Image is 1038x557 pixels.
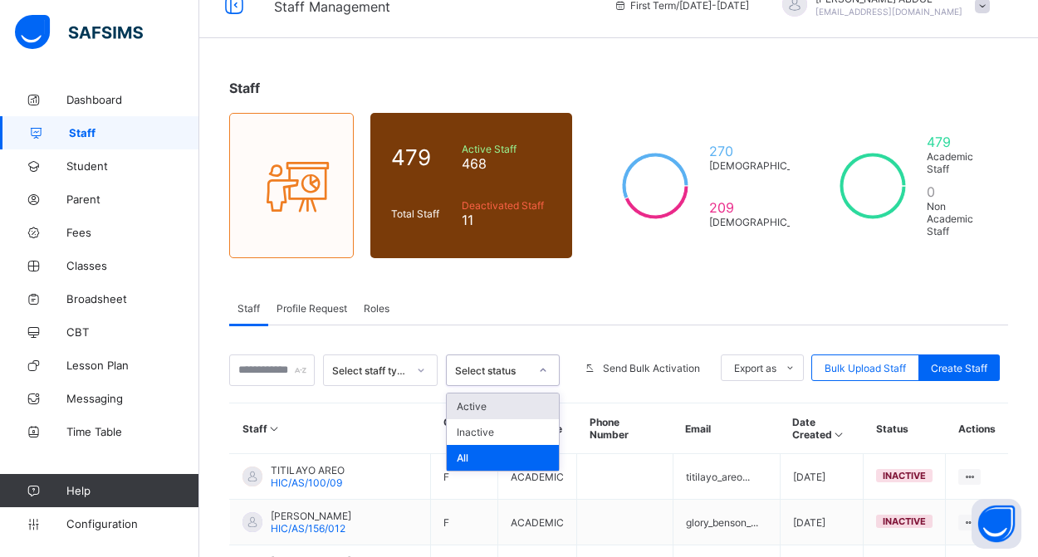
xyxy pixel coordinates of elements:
[462,199,551,212] span: Deactivated Staff
[709,143,820,159] span: 270
[883,470,926,481] span: inactive
[66,259,199,272] span: Classes
[709,159,820,172] span: [DEMOGRAPHIC_DATA]
[447,393,559,419] div: Active
[927,183,987,200] span: 0
[709,199,820,216] span: 209
[462,212,551,228] span: 11
[387,203,458,224] div: Total Staff
[332,364,406,377] div: Select staff type
[577,403,673,454] th: Phone Number
[431,500,498,545] td: F
[673,500,780,545] td: glory_benson_...
[462,143,551,155] span: Active Staff
[864,403,946,454] th: Status
[734,362,776,374] span: Export as
[832,428,846,441] i: Sort in Ascending Order
[66,193,199,206] span: Parent
[391,144,453,170] span: 479
[66,359,199,372] span: Lesson Plan
[972,499,1021,549] button: Open asap
[277,302,347,315] span: Profile Request
[66,292,199,305] span: Broadsheet
[946,403,1008,454] th: Actions
[780,500,864,545] td: [DATE]
[673,454,780,500] td: titilayo_areo...
[709,216,820,228] span: [DEMOGRAPHIC_DATA]
[66,325,199,339] span: CBT
[498,500,577,545] td: ACADEMIC
[443,428,458,441] i: Sort in Ascending Order
[230,403,431,454] th: Staff
[271,476,342,489] span: HIC/AS/100/09
[447,445,559,471] div: All
[364,302,389,315] span: Roles
[66,159,199,173] span: Student
[462,155,551,172] span: 468
[603,362,700,374] span: Send Bulk Activation
[780,454,864,500] td: [DATE]
[780,403,864,454] th: Date Created
[267,423,282,435] i: Sort in Ascending Order
[431,454,498,500] td: F
[927,200,987,237] span: Non Academic Staff
[271,522,345,535] span: HIC/AS/156/012
[237,302,260,315] span: Staff
[15,15,143,50] img: safsims
[69,126,199,139] span: Staff
[673,403,780,454] th: Email
[455,364,529,377] div: Select status
[271,464,345,476] span: TITILAYO AREO
[66,517,198,530] span: Configuration
[927,134,987,150] span: 479
[66,226,199,239] span: Fees
[271,510,351,522] span: [PERSON_NAME]
[66,93,199,106] span: Dashboard
[883,515,926,527] span: inactive
[825,362,906,374] span: Bulk Upload Staff
[498,454,577,500] td: ACADEMIC
[66,484,198,497] span: Help
[431,403,498,454] th: Gender
[815,7,962,17] span: [EMAIL_ADDRESS][DOMAIN_NAME]
[66,425,199,438] span: Time Table
[66,392,199,405] span: Messaging
[931,362,987,374] span: Create Staff
[927,150,987,175] span: Academic Staff
[229,80,260,96] span: Staff
[447,419,559,445] div: Inactive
